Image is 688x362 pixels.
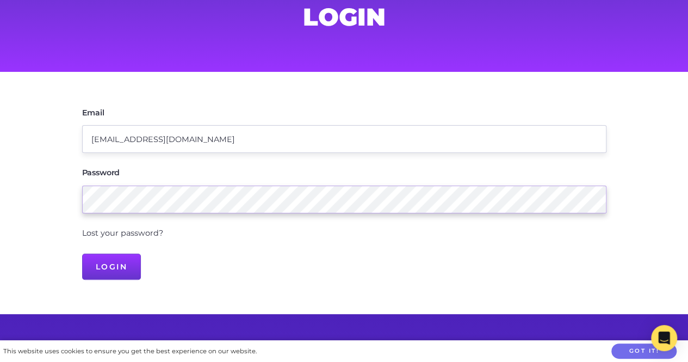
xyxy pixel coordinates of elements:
[651,325,677,351] div: Open Intercom Messenger
[3,346,257,357] div: This website uses cookies to ensure you get the best experience on our website.
[82,254,141,280] input: Login
[82,6,606,28] h1: Login
[611,343,677,359] button: Got it!
[82,169,120,176] label: Password
[82,228,163,238] a: Lost your password?
[82,109,104,116] label: Email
